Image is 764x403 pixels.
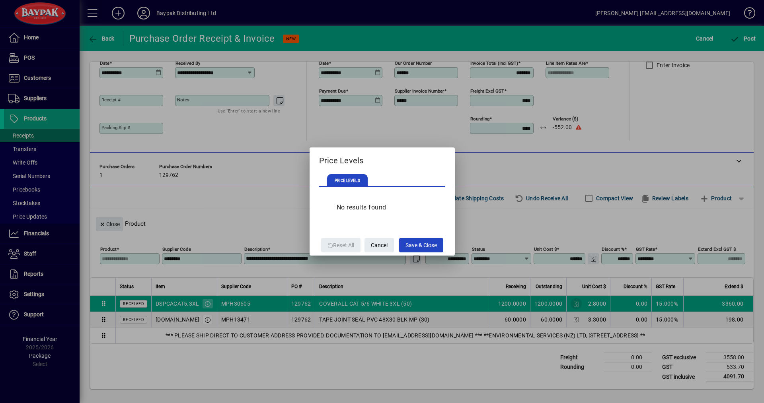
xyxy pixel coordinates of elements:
[310,147,455,170] h2: Price Levels
[327,174,368,187] span: PRICE LEVELS
[329,195,394,220] div: No results found
[371,239,388,252] span: Cancel
[364,238,394,252] button: Cancel
[399,238,443,252] button: Save & Close
[405,239,437,252] span: Save & Close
